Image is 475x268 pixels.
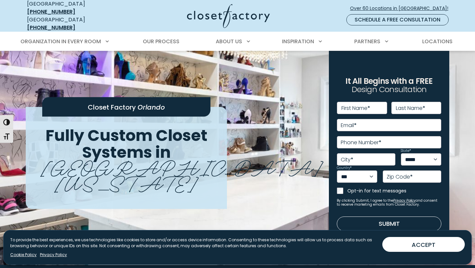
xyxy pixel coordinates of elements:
button: Submit [337,217,441,231]
small: By clicking Submit, I agree to the and consent to receive marketing emails from Closet Factory. [337,199,441,207]
label: Zip Code [387,174,413,180]
label: Opt-in for text messages [347,187,441,194]
span: Organization in Every Room [20,38,101,45]
span: Design Consultation [352,84,427,95]
button: ACCEPT [382,237,465,252]
span: Our Process [143,38,179,45]
label: Last Name [396,106,425,111]
nav: Primary Menu [16,32,459,51]
label: Email [341,123,357,128]
a: [PHONE_NUMBER] [27,24,75,31]
span: Locations [422,38,453,45]
a: Privacy Policy [393,198,416,203]
img: Closet Factory Logo [187,4,270,28]
label: Phone Number [341,140,381,145]
span: Closet Factory [88,103,136,112]
label: Country [337,166,352,170]
div: [GEOGRAPHIC_DATA] [27,16,123,32]
span: Partners [354,38,380,45]
a: Privacy Policy [40,252,67,258]
span: Orlando [138,103,165,112]
span: About Us [216,38,242,45]
label: First Name [341,106,370,111]
span: Over 60 Locations in [GEOGRAPHIC_DATA]! [350,5,454,12]
a: Schedule a Free Consultation [346,14,449,25]
label: State [401,149,411,152]
label: City [341,157,353,162]
p: To provide the best experiences, we use technologies like cookies to store and/or access device i... [10,237,377,249]
a: [PHONE_NUMBER] [27,8,75,16]
span: Inspiration [282,38,314,45]
a: Cookie Policy [10,252,37,258]
span: [GEOGRAPHIC_DATA][US_STATE] [41,151,323,197]
span: It All Begins with a FREE [345,76,432,86]
a: Over 60 Locations in [GEOGRAPHIC_DATA]! [350,3,454,14]
span: Fully Custom Closet Systems in [46,124,207,163]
